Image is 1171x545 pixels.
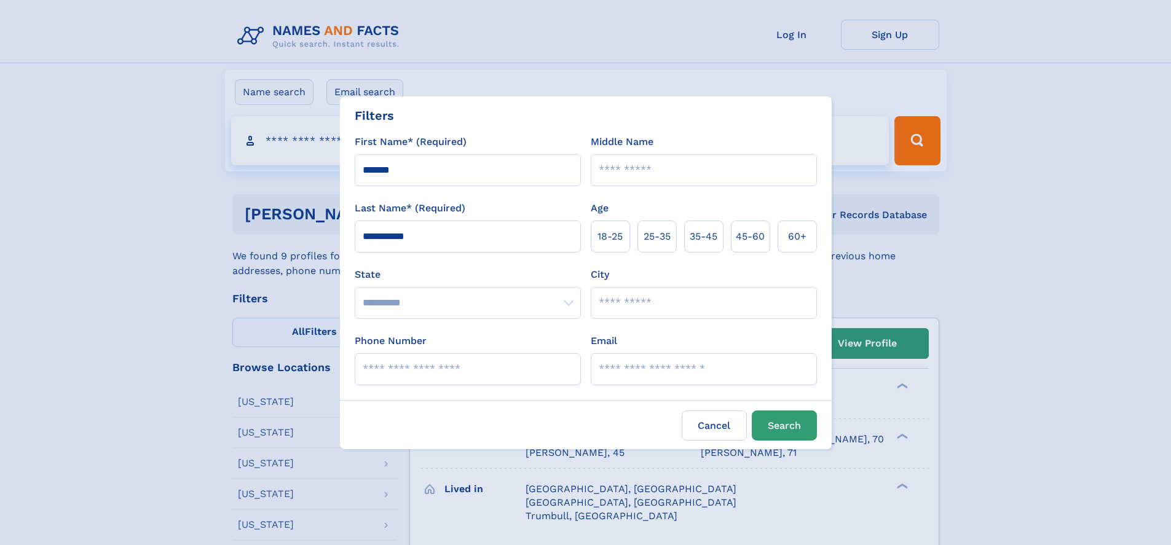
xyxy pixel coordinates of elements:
label: Email [591,334,617,348]
button: Search [752,410,817,441]
label: Phone Number [355,334,427,348]
label: City [591,267,609,282]
span: 18‑25 [597,229,623,244]
span: 25‑35 [644,229,671,244]
label: Cancel [682,410,747,441]
label: Middle Name [591,135,653,149]
div: Filters [355,106,394,125]
label: First Name* (Required) [355,135,467,149]
span: 45‑60 [736,229,765,244]
label: State [355,267,581,282]
span: 35‑45 [690,229,717,244]
label: Last Name* (Required) [355,201,465,216]
span: 60+ [788,229,806,244]
label: Age [591,201,609,216]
